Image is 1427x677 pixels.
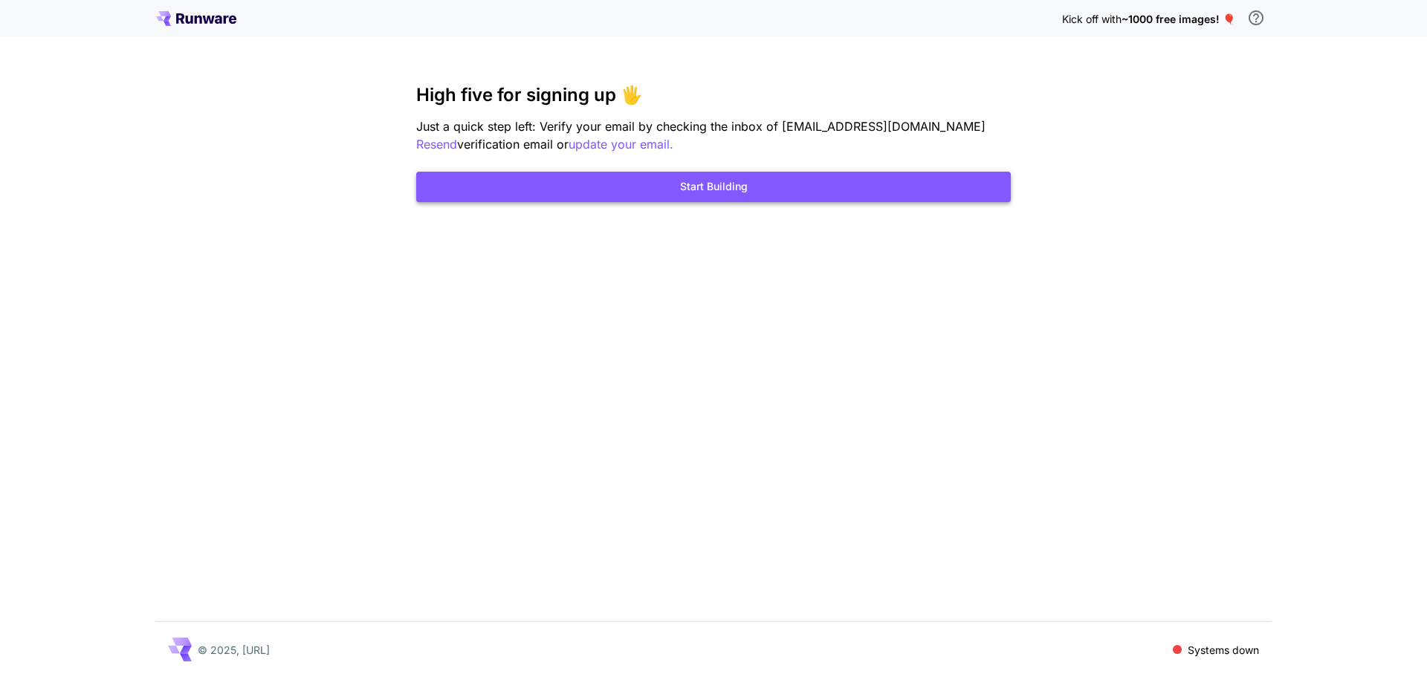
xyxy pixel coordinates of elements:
span: Kick off with [1062,13,1122,25]
button: update your email. [569,135,673,154]
button: In order to qualify for free credit, you need to sign up with a business email address and click ... [1241,3,1271,33]
button: Resend [416,135,457,154]
p: Systems down [1188,642,1259,658]
span: Just a quick step left: Verify your email by checking the inbox of [EMAIL_ADDRESS][DOMAIN_NAME] [416,119,986,134]
h3: High five for signing up 🖐️ [416,85,1011,106]
button: Start Building [416,172,1011,202]
span: ~1000 free images! 🎈 [1122,13,1235,25]
span: verification email or [457,137,569,152]
p: © 2025, [URL] [198,642,270,658]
